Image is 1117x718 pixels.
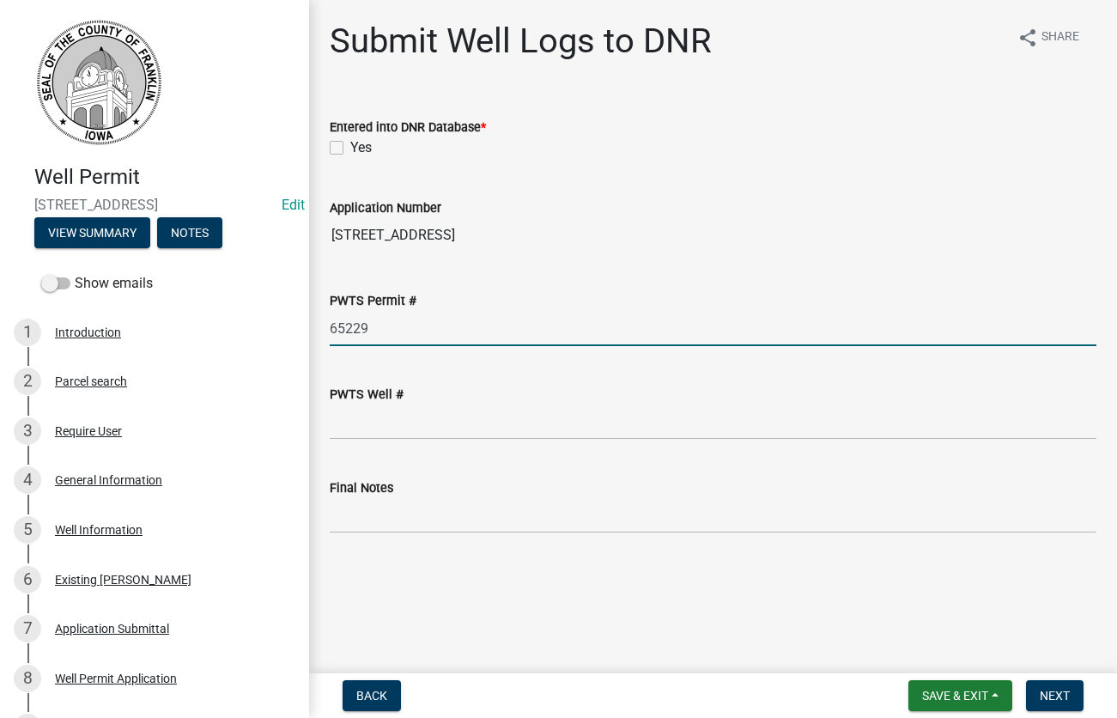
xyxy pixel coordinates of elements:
div: 4 [14,466,41,494]
div: 1 [14,319,41,346]
span: Share [1041,27,1079,48]
div: 8 [14,665,41,692]
wm-modal-confirm: Notes [157,227,222,240]
label: Application Number [330,203,441,215]
div: General Information [55,474,162,486]
label: PWTS Well # [330,389,404,401]
h1: Submit Well Logs to DNR [330,21,712,62]
span: Next [1040,689,1070,703]
div: 7 [14,615,41,642]
div: Parcel search [55,375,127,387]
label: Yes [350,137,372,158]
div: 5 [14,516,41,544]
h4: Well Permit [34,165,295,190]
a: Edit [282,197,305,213]
span: Save & Exit [922,689,988,703]
label: Show emails [41,273,153,294]
div: Existing [PERSON_NAME] [55,574,191,586]
div: Well Information [55,524,143,536]
button: View Summary [34,217,150,248]
button: Save & Exit [908,680,1012,711]
div: Introduction [55,326,121,338]
span: [STREET_ADDRESS] [34,197,275,213]
div: Require User [55,425,122,437]
div: 6 [14,566,41,593]
div: 2 [14,368,41,395]
button: Back [343,680,401,711]
label: Final Notes [330,483,393,495]
div: 3 [14,417,41,445]
wm-modal-confirm: Summary [34,227,150,240]
img: Franklin County, Iowa [34,18,163,147]
button: Next [1026,680,1084,711]
label: PWTS Permit # [330,295,416,307]
div: Application Submittal [55,623,169,635]
span: Back [356,689,387,703]
label: Entered into DNR Database [330,122,486,134]
wm-modal-confirm: Edit Application Number [282,197,305,213]
button: Notes [157,217,222,248]
div: Well Permit Application [55,672,177,685]
button: shareShare [1004,21,1093,54]
i: share [1017,27,1038,48]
